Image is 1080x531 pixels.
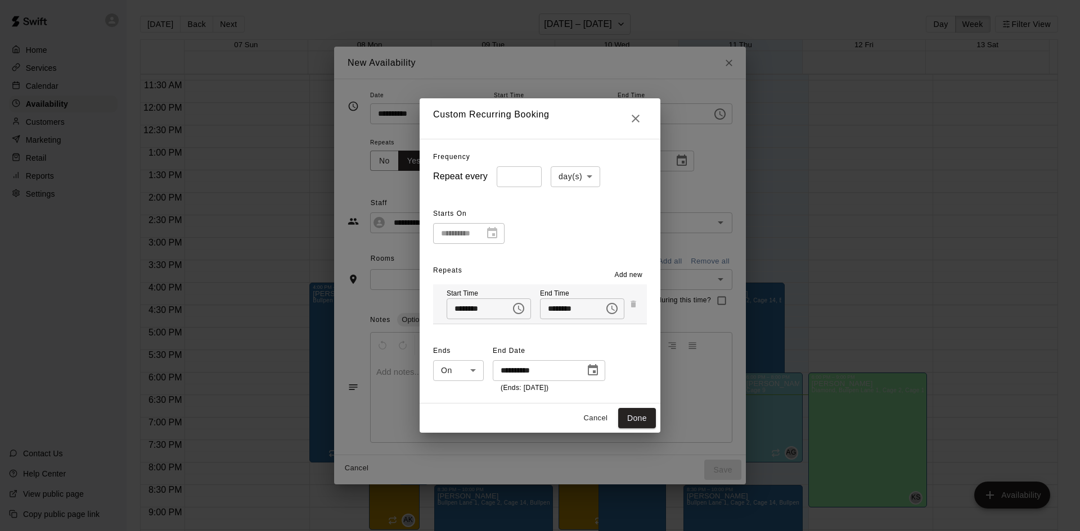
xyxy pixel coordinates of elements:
div: day(s) [551,166,600,187]
p: Start Time [447,289,531,298]
button: Add new [610,266,647,284]
p: End Time [540,289,624,298]
p: (Ends: [DATE]) [501,383,597,394]
button: Choose time, selected time is 5:00 PM [601,297,623,320]
button: Choose time, selected time is 2:00 PM [507,297,530,320]
button: Done [618,408,656,429]
button: Close [624,107,647,130]
h6: Repeat every [433,169,488,184]
span: End Date [493,342,605,360]
span: Frequency [433,153,470,161]
h2: Custom Recurring Booking [420,98,660,139]
span: Ends [433,342,484,360]
span: Starts On [433,205,505,223]
span: Repeats [433,266,462,274]
span: Add new [615,270,643,281]
button: Choose date, selected date is Oct 31, 2025 [582,359,604,382]
button: Cancel [578,410,614,427]
div: On [433,360,484,381]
